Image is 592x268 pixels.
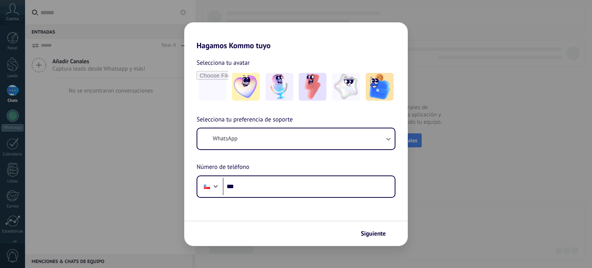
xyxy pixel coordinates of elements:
[232,73,260,101] img: -1.jpeg
[266,73,293,101] img: -2.jpeg
[299,73,326,101] img: -3.jpeg
[213,135,237,143] span: WhatsApp
[366,73,394,101] img: -5.jpeg
[332,73,360,101] img: -4.jpeg
[197,58,250,68] span: Selecciona tu avatar
[200,179,214,195] div: Chile: + 56
[197,162,249,172] span: Número de teléfono
[197,115,293,125] span: Selecciona tu preferencia de soporte
[184,22,408,50] h2: Hagamos Kommo tuyo
[197,128,395,149] button: WhatsApp
[357,227,396,240] button: Siguiente
[361,231,386,236] span: Siguiente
